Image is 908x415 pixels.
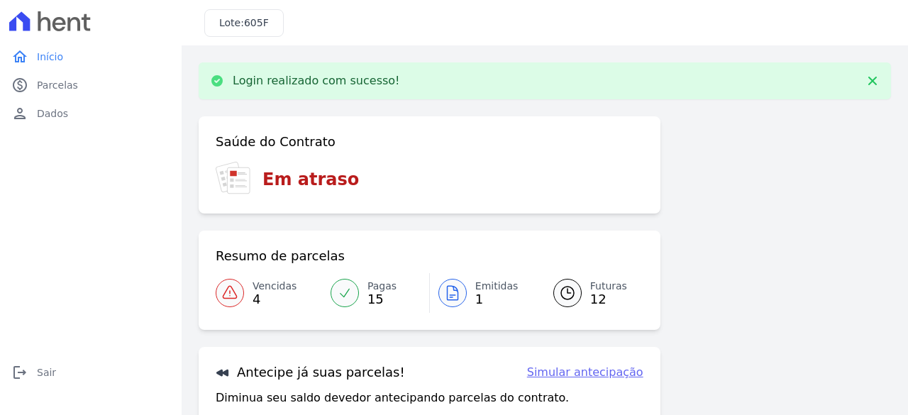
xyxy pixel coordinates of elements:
[475,279,519,294] span: Emitidas
[6,358,176,387] a: logoutSair
[37,78,78,92] span: Parcelas
[590,279,627,294] span: Futuras
[262,167,359,192] h3: Em atraso
[11,48,28,65] i: home
[475,294,519,305] span: 1
[216,273,322,313] a: Vencidas 4
[527,364,643,381] a: Simular antecipação
[216,133,336,150] h3: Saúde do Contrato
[11,105,28,122] i: person
[37,50,63,64] span: Início
[11,364,28,381] i: logout
[233,74,400,88] p: Login realizado com sucesso!
[367,279,397,294] span: Pagas
[6,99,176,128] a: personDados
[590,294,627,305] span: 12
[216,248,345,265] h3: Resumo de parcelas
[322,273,429,313] a: Pagas 15
[37,365,56,380] span: Sair
[253,294,297,305] span: 4
[367,294,397,305] span: 15
[37,106,68,121] span: Dados
[253,279,297,294] span: Vencidas
[430,273,536,313] a: Emitidas 1
[244,17,269,28] span: 605F
[11,77,28,94] i: paid
[6,43,176,71] a: homeInício
[6,71,176,99] a: paidParcelas
[219,16,269,31] h3: Lote:
[216,389,569,406] p: Diminua seu saldo devedor antecipando parcelas do contrato.
[216,364,405,381] h3: Antecipe já suas parcelas!
[536,273,643,313] a: Futuras 12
